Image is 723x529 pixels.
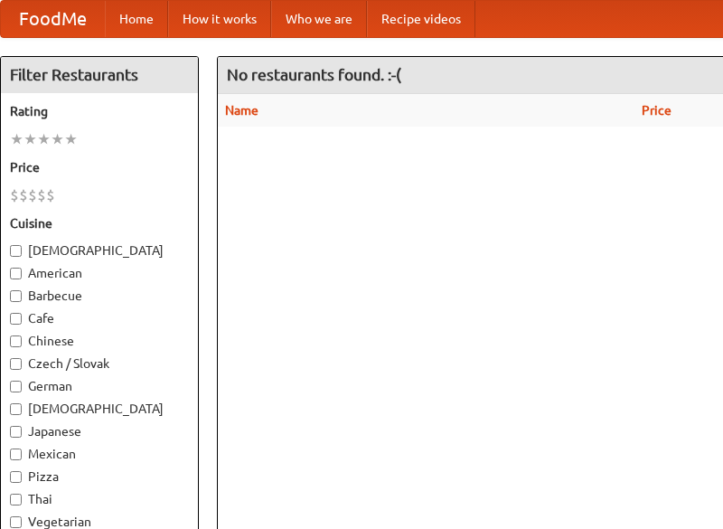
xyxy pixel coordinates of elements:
input: Japanese [10,426,22,438]
a: Home [105,1,168,37]
li: ★ [10,129,23,149]
input: Mexican [10,449,22,460]
li: $ [46,185,55,205]
li: $ [19,185,28,205]
label: Pizza [10,468,189,486]
input: Pizza [10,471,22,483]
input: Barbecue [10,290,22,302]
a: Who we are [271,1,367,37]
input: German [10,381,22,392]
li: ★ [51,129,64,149]
input: Cafe [10,313,22,325]
a: FoodMe [1,1,105,37]
h5: Price [10,158,189,176]
input: Vegetarian [10,516,22,528]
input: Chinese [10,335,22,347]
input: Thai [10,494,22,505]
li: $ [37,185,46,205]
li: ★ [37,129,51,149]
label: Cafe [10,309,189,327]
h5: Rating [10,102,189,120]
label: Thai [10,490,189,508]
h5: Cuisine [10,214,189,232]
input: American [10,268,22,279]
a: Price [642,103,671,118]
label: Czech / Slovak [10,354,189,373]
label: Barbecue [10,287,189,305]
label: German [10,377,189,395]
input: [DEMOGRAPHIC_DATA] [10,403,22,415]
label: Chinese [10,332,189,350]
ng-pluralize: No restaurants found. :-( [227,66,401,83]
label: [DEMOGRAPHIC_DATA] [10,241,189,260]
a: How it works [168,1,271,37]
input: [DEMOGRAPHIC_DATA] [10,245,22,257]
label: Japanese [10,422,189,440]
h4: Filter Restaurants [1,57,198,93]
li: ★ [64,129,78,149]
a: Recipe videos [367,1,475,37]
li: ★ [23,129,37,149]
label: [DEMOGRAPHIC_DATA] [10,400,189,418]
label: American [10,264,189,282]
input: Czech / Slovak [10,358,22,370]
a: Name [225,103,258,118]
label: Mexican [10,445,189,463]
li: $ [28,185,37,205]
li: $ [10,185,19,205]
